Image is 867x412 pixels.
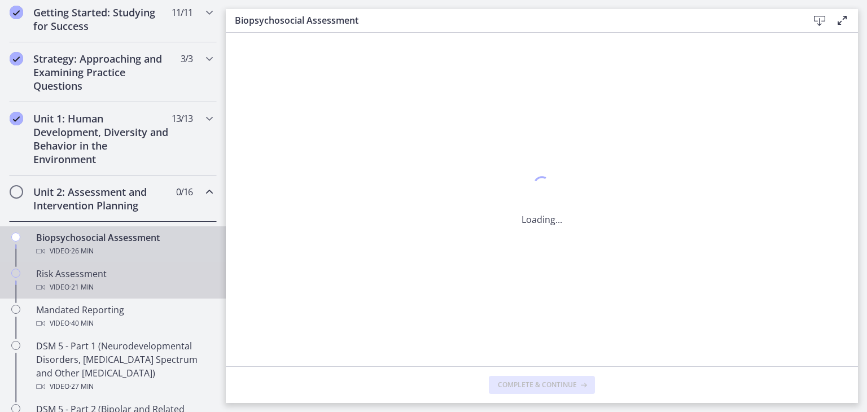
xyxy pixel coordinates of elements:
[36,267,212,294] div: Risk Assessment
[36,339,212,393] div: DSM 5 - Part 1 (Neurodevelopmental Disorders, [MEDICAL_DATA] Spectrum and Other [MEDICAL_DATA])
[10,6,23,19] i: Completed
[33,6,171,33] h2: Getting Started: Studying for Success
[33,185,171,212] h2: Unit 2: Assessment and Intervention Planning
[176,185,192,199] span: 0 / 16
[36,231,212,258] div: Biopsychosocial Assessment
[181,52,192,65] span: 3 / 3
[69,280,94,294] span: · 21 min
[36,380,212,393] div: Video
[10,112,23,125] i: Completed
[33,112,171,166] h2: Unit 1: Human Development, Diversity and Behavior in the Environment
[33,52,171,93] h2: Strategy: Approaching and Examining Practice Questions
[498,380,577,389] span: Complete & continue
[172,112,192,125] span: 13 / 13
[522,173,562,199] div: 1
[10,52,23,65] i: Completed
[172,6,192,19] span: 11 / 11
[36,280,212,294] div: Video
[489,376,595,394] button: Complete & continue
[235,14,790,27] h3: Biopsychosocial Assessment
[36,303,212,330] div: Mandated Reporting
[522,213,562,226] p: Loading...
[69,317,94,330] span: · 40 min
[36,244,212,258] div: Video
[69,380,94,393] span: · 27 min
[36,317,212,330] div: Video
[69,244,94,258] span: · 26 min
